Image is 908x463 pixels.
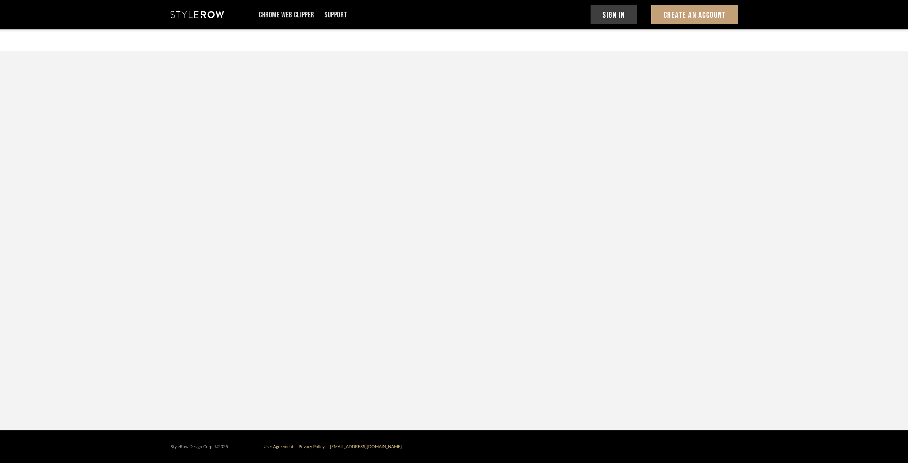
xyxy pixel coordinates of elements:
[171,444,228,450] div: StyleRow Design Corp. ©2025
[259,12,314,18] a: Chrome Web Clipper
[325,12,347,18] a: Support
[591,5,637,24] button: Sign In
[264,445,293,449] a: User Agreement
[651,5,738,24] button: Create An Account
[299,445,325,449] a: Privacy Policy
[330,445,402,449] a: [EMAIL_ADDRESS][DOMAIN_NAME]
